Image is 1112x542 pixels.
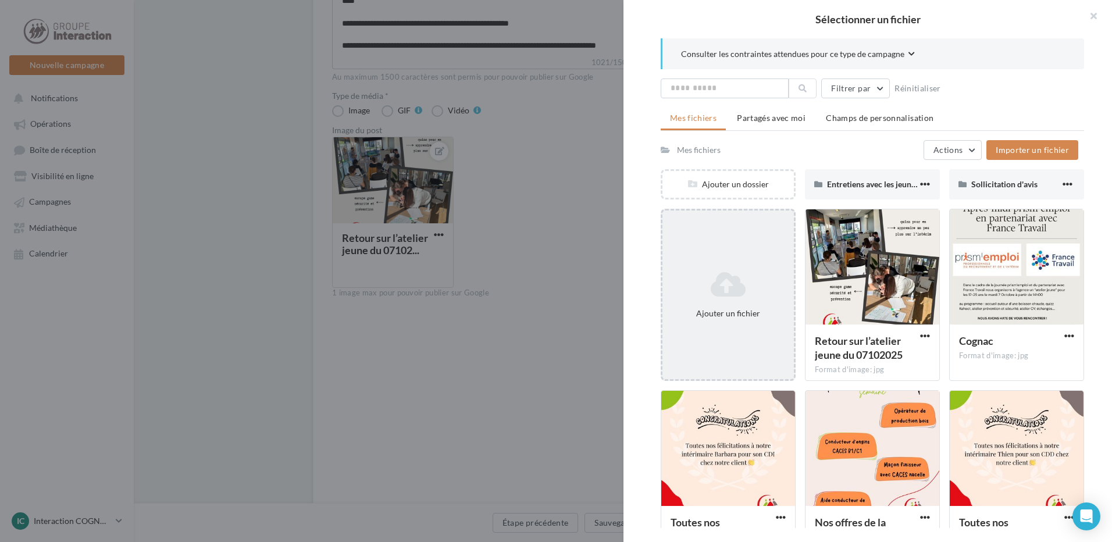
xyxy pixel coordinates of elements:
div: Format d'image: jpg [959,351,1074,361]
button: Filtrer par [821,79,890,98]
span: Consulter les contraintes attendues pour ce type de campagne [681,48,904,60]
span: Entretiens avec les jeunes de la mission locale [827,179,990,189]
span: Mes fichiers [670,113,717,123]
button: Actions [924,140,982,160]
span: Sollicitation d'avis [971,179,1038,189]
div: Mes fichiers [677,144,721,156]
button: Réinitialiser [890,81,946,95]
span: Partagés avec moi [737,113,806,123]
span: Champs de personnalisation [826,113,933,123]
div: Open Intercom Messenger [1072,502,1100,530]
span: Actions [933,145,963,155]
div: Format d'image: jpg [815,365,930,375]
h2: Sélectionner un fichier [642,14,1093,24]
div: Ajouter un dossier [662,179,794,190]
button: Importer un fichier [986,140,1078,160]
div: Ajouter un fichier [667,308,789,319]
span: Retour sur l’atelier jeune du 07102025 [815,334,903,361]
span: Cognac [959,334,993,347]
button: Consulter les contraintes attendues pour ce type de campagne [681,48,915,62]
span: Importer un fichier [996,145,1069,155]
